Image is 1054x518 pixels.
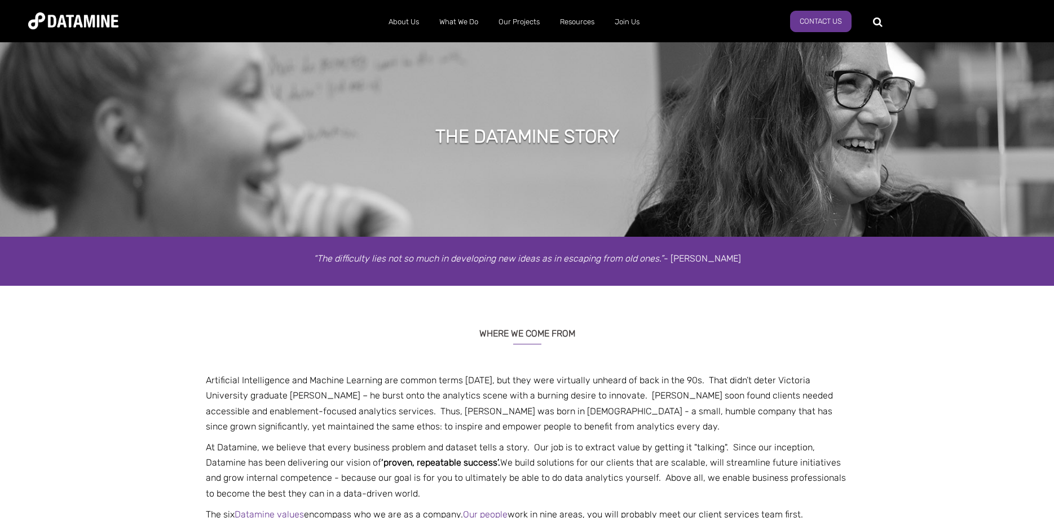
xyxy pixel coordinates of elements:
[429,7,488,37] a: What We Do
[197,314,857,344] h3: WHERE WE COME FROM
[790,11,852,32] a: Contact Us
[197,440,857,501] p: At Datamine, we believe that every business problem and dataset tells a story. Our job is to extr...
[28,12,118,29] img: Datamine
[488,7,550,37] a: Our Projects
[378,7,429,37] a: About Us
[550,7,605,37] a: Resources
[314,253,664,264] em: “The difficulty lies not so much in developing new ideas as in escaping from old ones.”
[435,124,619,149] h1: THE DATAMINE STORY
[381,457,500,468] span: ‘proven, repeatable success’.
[197,373,857,434] p: Artificial Intelligence and Machine Learning are common terms [DATE], but they were virtually unh...
[605,7,650,37] a: Join Us
[197,251,857,266] p: - [PERSON_NAME]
